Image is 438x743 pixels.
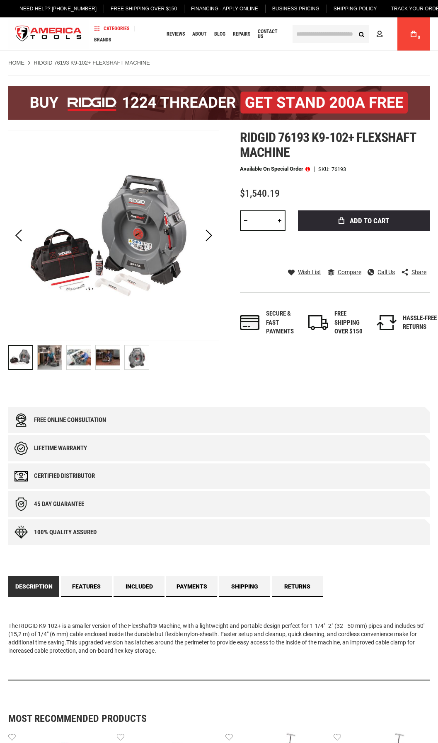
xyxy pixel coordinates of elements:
img: returns [377,315,397,330]
span: Repairs [233,31,250,36]
span: 0 [418,35,420,40]
button: Search [353,26,369,42]
span: About [192,31,207,36]
div: RIDGID 76193 K9-102+ FLEXSHAFT MACHINE [37,341,66,374]
div: RIDGID 76193 K9-102+ FLEXSHAFT MACHINE [8,341,37,374]
div: Previous [8,130,29,341]
span: Contact Us [258,29,283,39]
img: RIDGID 76193 K9-102+ FLEXSHAFT MACHINE [125,345,149,369]
span: Call Us [378,269,395,275]
a: store logo [8,19,89,50]
a: Description [8,576,59,597]
img: RIDGID 76193 K9-102+ FLEXSHAFT MACHINE [38,345,62,369]
div: Secure & fast payments [266,309,300,336]
img: RIDGID 76193 K9-102+ FLEXSHAFT MACHINE [8,130,219,341]
div: Next [198,130,219,341]
span: Reviews [167,31,185,36]
strong: RIDGID 76193 K9-102+ FLEXSHAFT MACHINE [34,60,150,66]
a: Features [61,576,112,597]
span: $1,540.19 [240,188,280,199]
p: Available on Special Order [240,166,310,172]
iframe: Secure express checkout frame [296,234,431,258]
a: Contact Us [254,29,286,40]
span: Share [411,269,426,275]
div: RIDGID 76193 K9-102+ FLEXSHAFT MACHINE [95,341,124,374]
img: shipping [308,315,328,330]
strong: SKU [318,166,332,172]
a: 0 [406,17,421,51]
img: BOGO: Buy the RIDGID® 1224 Threader (26092), get the 92467 200A Stand FREE! [8,86,430,120]
img: payments [240,315,260,330]
a: Call Us [368,268,395,276]
a: Shipping [219,576,270,597]
div: FREE SHIPPING OVER $150 [334,309,368,336]
span: Add to Cart [350,217,389,224]
div: Free online consultation [34,417,106,424]
a: Compare [328,268,361,276]
a: Categories [90,23,133,34]
button: Add to Cart [298,210,430,231]
span: Compare [338,269,361,275]
span: Shipping Policy [334,6,377,12]
a: Payments [166,576,217,597]
a: About [189,29,211,40]
span: Wish List [298,269,321,275]
div: RIDGID 76193 K9-102+ FLEXSHAFT MACHINE [124,341,149,374]
div: HASSLE-FREE RETURNS [403,314,437,332]
a: Repairs [229,29,254,40]
img: RIDGID 76193 K9-102+ FLEXSHAFT MACHINE [67,345,91,369]
img: RIDGID 76193 K9-102+ FLEXSHAFT MACHINE [96,345,120,369]
a: Returns [272,576,323,597]
span: Blog [214,31,225,36]
div: 100% quality assured [34,529,97,536]
a: Blog [211,29,229,40]
a: Wish List [288,268,321,276]
div: The RIDGID K9-102+ is a smaller version of the FlexShaft® Machine, with a lightweight and portabl... [8,597,430,680]
span: Categories [94,26,129,31]
div: 76193 [332,166,346,172]
span: Brands [94,37,111,42]
img: America Tools [8,19,89,50]
div: 45 day Guarantee [34,501,84,508]
div: Lifetime warranty [34,445,87,452]
div: RIDGID 76193 K9-102+ FLEXSHAFT MACHINE [66,341,95,374]
a: Brands [90,34,115,45]
strong: Most Recommended Products [8,714,401,724]
a: Home [8,59,24,67]
div: Certified Distributor [34,473,95,480]
a: Included [114,576,165,597]
a: Reviews [163,29,189,40]
span: Ridgid 76193 k9-102+ flexshaft machine [240,130,415,160]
